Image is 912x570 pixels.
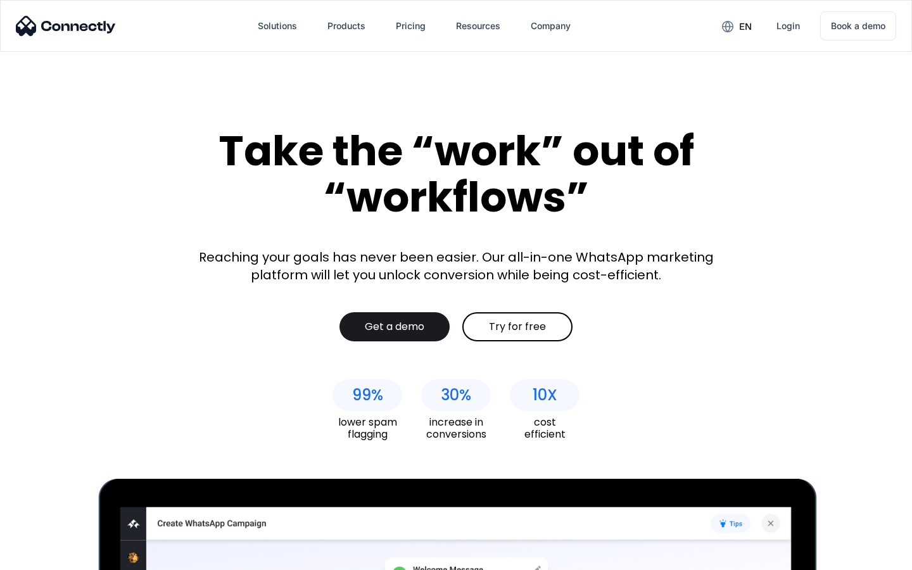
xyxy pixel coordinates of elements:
[352,386,383,404] div: 99%
[258,17,297,35] div: Solutions
[456,17,500,35] div: Resources
[339,312,450,341] a: Get a demo
[776,17,800,35] div: Login
[533,386,557,404] div: 10X
[531,17,571,35] div: Company
[13,548,76,566] aside: Language selected: English
[171,128,741,220] div: Take the “work” out of “workflows”
[489,320,546,333] div: Try for free
[365,320,424,333] div: Get a demo
[16,16,116,36] img: Connectly Logo
[441,386,471,404] div: 30%
[820,11,896,41] a: Book a demo
[25,548,76,566] ul: Language list
[462,312,573,341] a: Try for free
[421,416,491,440] div: increase in conversions
[766,11,810,41] a: Login
[332,416,402,440] div: lower spam flagging
[386,11,436,41] a: Pricing
[739,18,752,35] div: en
[510,416,579,440] div: cost efficient
[327,17,365,35] div: Products
[396,17,426,35] div: Pricing
[190,248,722,284] div: Reaching your goals has never been easier. Our all-in-one WhatsApp marketing platform will let yo...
